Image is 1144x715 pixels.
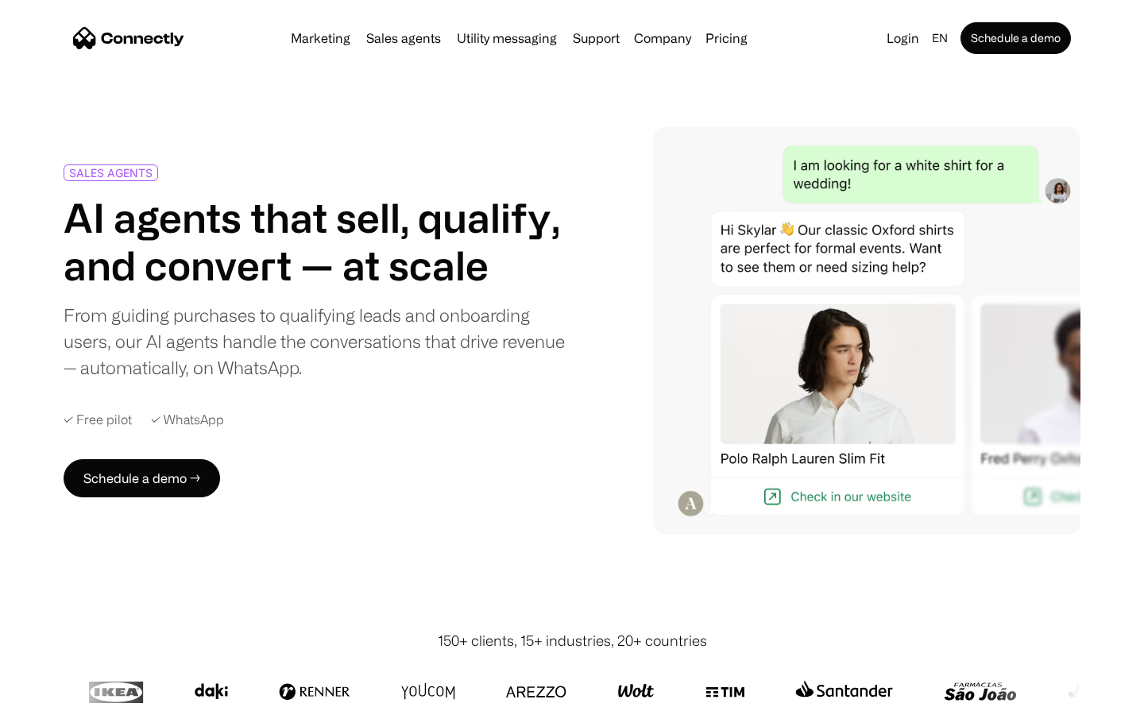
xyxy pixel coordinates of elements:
[69,167,153,179] div: SALES AGENTS
[32,687,95,709] ul: Language list
[566,32,626,44] a: Support
[64,194,566,289] h1: AI agents that sell, qualify, and convert — at scale
[880,27,926,49] a: Login
[64,412,132,427] div: ✓ Free pilot
[450,32,563,44] a: Utility messaging
[16,686,95,709] aside: Language selected: English
[634,27,691,49] div: Company
[284,32,357,44] a: Marketing
[151,412,224,427] div: ✓ WhatsApp
[64,459,220,497] a: Schedule a demo →
[438,630,707,651] div: 150+ clients, 15+ industries, 20+ countries
[932,27,948,49] div: en
[64,302,566,381] div: From guiding purchases to qualifying leads and onboarding users, our AI agents handle the convers...
[699,32,754,44] a: Pricing
[360,32,447,44] a: Sales agents
[960,22,1071,54] a: Schedule a demo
